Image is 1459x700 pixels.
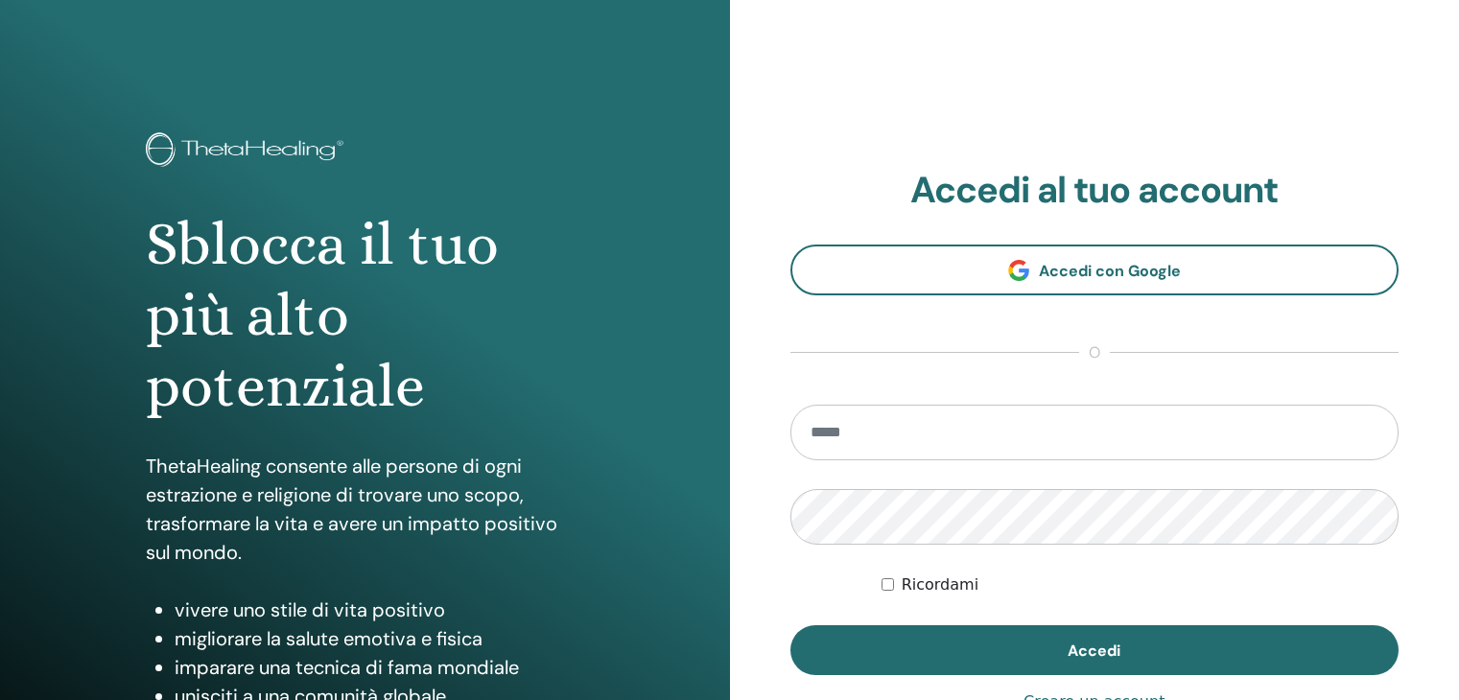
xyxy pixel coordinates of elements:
[175,624,584,653] li: migliorare la salute emotiva e fisica
[790,169,1400,213] h2: Accedi al tuo account
[146,452,584,567] p: ThetaHealing consente alle persone di ogni estrazione e religione di trovare uno scopo, trasforma...
[882,573,1399,596] div: Keep me authenticated indefinitely or until I manually logout
[790,245,1400,295] a: Accedi con Google
[175,595,584,624] li: vivere uno stile di vita positivo
[1068,641,1120,661] span: Accedi
[1039,261,1181,281] span: Accedi con Google
[175,653,584,682] li: imparare una tecnica di fama mondiale
[790,625,1400,675] button: Accedi
[902,573,978,596] label: Ricordami
[146,209,584,423] h1: Sblocca il tuo più alto potenziale
[1079,341,1110,364] span: o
